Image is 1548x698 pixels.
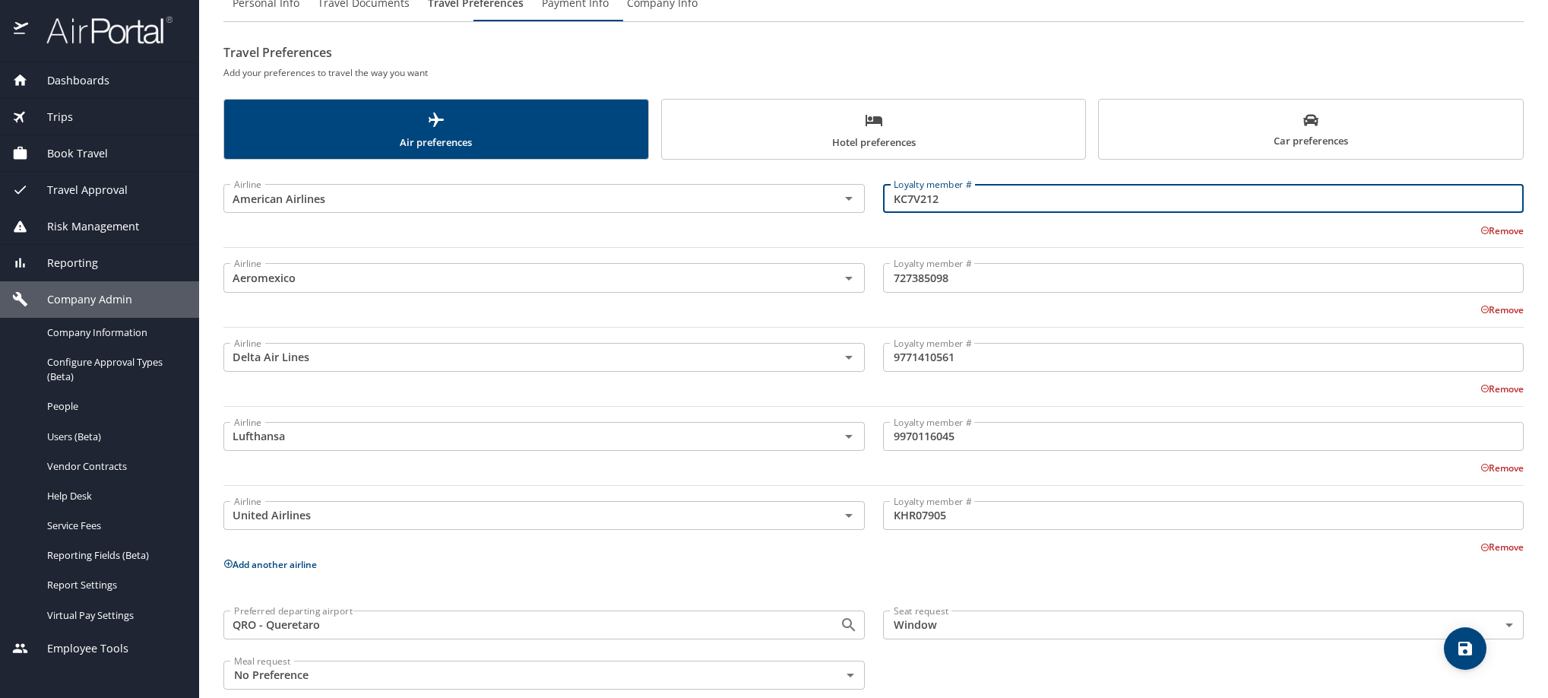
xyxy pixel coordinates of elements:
span: Risk Management [28,218,139,235]
span: Book Travel [28,145,108,162]
button: Open [838,614,859,636]
span: Travel Approval [28,182,128,198]
span: Dashboards [28,72,109,89]
button: Open [838,347,859,368]
div: scrollable force tabs example [223,99,1524,160]
button: Remove [1480,303,1524,316]
span: Reporting Fields (Beta) [47,548,181,563]
button: Open [838,188,859,209]
button: Open [838,268,859,289]
span: People [47,399,181,414]
span: Virtual Pay Settings [47,608,181,623]
span: Company Admin [28,291,132,308]
span: Hotel preferences [671,111,1077,151]
button: Remove [1480,382,1524,395]
input: Select an Airline [228,189,815,208]
button: Remove [1480,462,1524,474]
button: Open [838,505,859,526]
span: Vendor Contracts [47,459,181,474]
span: Company Information [47,325,181,340]
input: Search for and select an airport [228,615,815,635]
button: Remove [1480,541,1524,554]
input: Select an Airline [228,268,815,287]
input: Select an Airline [228,347,815,367]
input: Select an Airline [228,427,815,446]
button: Add another airline [223,558,317,571]
span: Users (Beta) [47,430,181,444]
span: Service Fees [47,519,181,533]
span: Car preferences [1108,113,1514,150]
input: Select an Airline [228,506,815,525]
button: save [1444,627,1486,670]
h6: Add your preferences to travel the way you want [223,65,1524,81]
img: airportal-logo.png [30,15,173,45]
span: Configure Approval Types (Beta) [47,355,181,384]
span: Trips [28,109,73,125]
h2: Travel Preferences [223,40,1524,65]
div: No Preference [223,661,865,690]
div: Window [883,611,1524,639]
span: Reporting [28,255,98,271]
span: Help Desk [47,489,181,503]
span: Report Settings [47,578,181,592]
img: icon-airportal.png [14,15,30,45]
button: Remove [1480,224,1524,237]
span: Employee Tools [28,640,128,657]
button: Open [838,426,859,447]
span: Air preferences [233,111,639,151]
